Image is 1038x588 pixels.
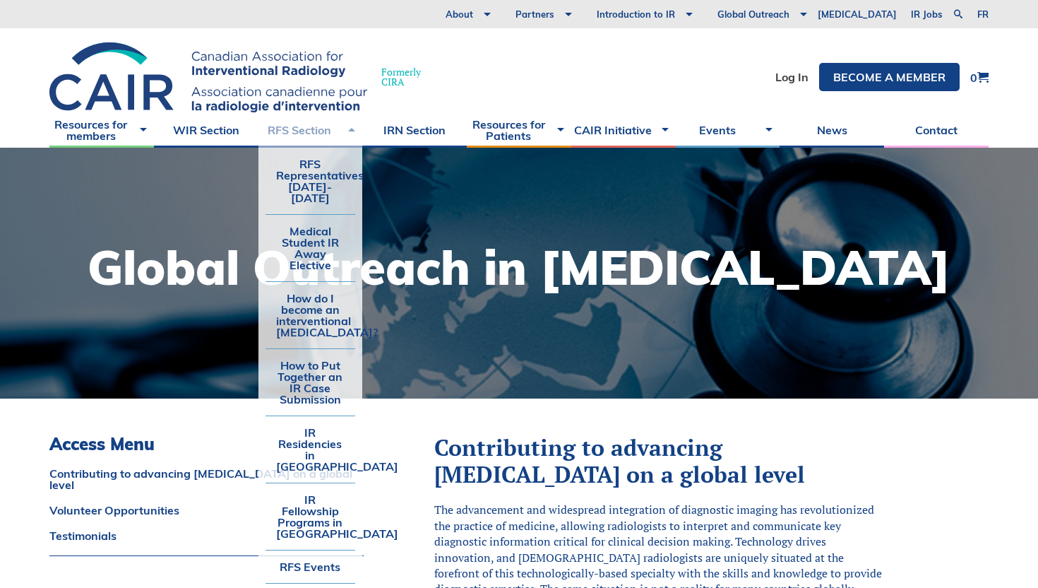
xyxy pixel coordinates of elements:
[266,483,356,550] a: IR Fellowship Programs in [GEOGRAPHIC_DATA]
[434,433,805,489] strong: Contributing to advancing [MEDICAL_DATA] on a global level
[775,71,809,83] a: Log In
[381,67,421,87] span: Formerly CIRA
[49,468,364,490] a: Contributing to advancing [MEDICAL_DATA] on a global level
[819,63,960,91] a: Become a member
[676,112,780,148] a: Events
[266,416,356,483] a: IR Residencies in [GEOGRAPHIC_DATA]
[49,530,364,541] a: Testimonials
[266,215,356,281] a: Medical Student IR Away Elective
[266,148,356,214] a: RFS Representatives [DATE]-[DATE]
[49,112,154,148] a: Resources for members
[49,505,364,516] a: Volunteer Opportunities
[362,112,467,148] a: IRN Section
[88,244,950,291] h1: Global Outreach in [MEDICAL_DATA]
[977,10,989,19] a: fr
[154,112,258,148] a: WIR Section
[258,112,363,148] a: RFS Section
[49,42,367,112] img: CIRA
[266,551,356,583] a: RFS Events
[467,112,571,148] a: Resources for Patients
[266,282,356,348] a: How do I become an interventional [MEDICAL_DATA]?
[780,112,884,148] a: News
[266,349,356,416] a: How to Put Together an IR Case Submission
[970,71,989,83] a: 0
[571,112,676,148] a: CAIR Initiative
[49,434,364,454] h3: Access Menu
[49,42,435,112] a: FormerlyCIRA
[884,112,989,148] a: Contact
